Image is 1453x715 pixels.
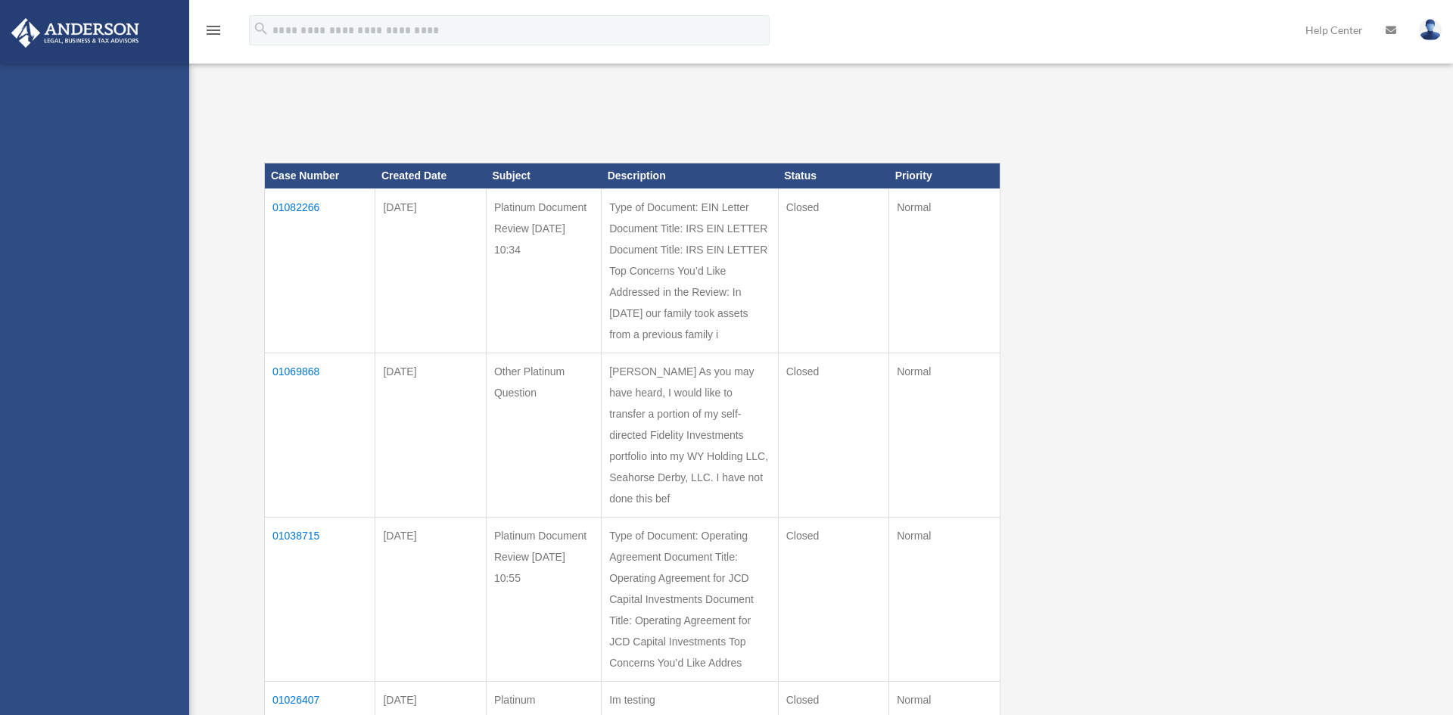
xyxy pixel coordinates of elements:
[778,163,888,189] th: Status
[486,163,601,189] th: Subject
[265,163,375,189] th: Case Number
[486,189,601,353] td: Platinum Document Review [DATE] 10:34
[7,18,144,48] img: Anderson Advisors Platinum Portal
[889,353,1000,518] td: Normal
[889,163,1000,189] th: Priority
[602,518,779,682] td: Type of Document: Operating Agreement Document Title: Operating Agreement for JCD Capital Investm...
[265,353,375,518] td: 01069868
[1419,19,1442,41] img: User Pic
[375,163,486,189] th: Created Date
[778,353,888,518] td: Closed
[602,189,779,353] td: Type of Document: EIN Letter Document Title: IRS EIN LETTER Document Title: IRS EIN LETTER Top Co...
[375,353,486,518] td: [DATE]
[265,518,375,682] td: 01038715
[889,518,1000,682] td: Normal
[602,163,779,189] th: Description
[265,189,375,353] td: 01082266
[602,353,779,518] td: [PERSON_NAME] As you may have heard, I would like to transfer a portion of my self-directed Fidel...
[778,518,888,682] td: Closed
[253,20,269,37] i: search
[486,518,601,682] td: Platinum Document Review [DATE] 10:55
[486,353,601,518] td: Other Platinum Question
[375,189,486,353] td: [DATE]
[204,21,222,39] i: menu
[204,26,222,39] a: menu
[889,189,1000,353] td: Normal
[778,189,888,353] td: Closed
[375,518,486,682] td: [DATE]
